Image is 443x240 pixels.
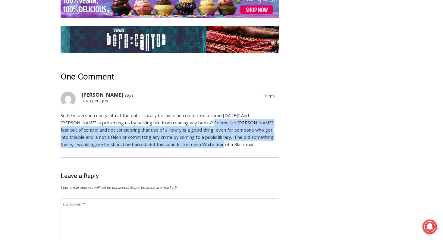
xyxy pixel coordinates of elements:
a: [PERSON_NAME] Read Sanctuary Fall Fest: [DATE] [0,60,87,75]
h3: Leave a Reply [61,171,279,181]
div: 6 [70,57,73,63]
span: Required fields are marked [130,185,178,190]
span: Intern @ [DOMAIN_NAME] [158,60,279,73]
div: / [67,57,69,63]
div: Two by Two Animal Haven & The Nature Company: The Wild World of Animals [63,17,84,55]
span: Your email address will not be published. [61,185,129,190]
a: [PERSON_NAME] [82,91,124,98]
a: Reply to Steven Sundheim [261,92,279,100]
h2: One Comment [61,70,279,83]
label: Comment [63,201,86,209]
span: says: [125,92,134,98]
div: 6 [63,57,66,63]
a: Intern @ [DOMAIN_NAME] [145,58,292,75]
a: [DATE] 2:01 pm [82,98,108,104]
h4: [PERSON_NAME] Read Sanctuary Fall Fest: [DATE] [5,61,77,74]
div: "The first chef I interviewed talked about coming to [GEOGRAPHIC_DATA] from [GEOGRAPHIC_DATA] in ... [152,0,285,58]
p: So he is persona non grata at the public library because he committed a crime [DATE]? And [PERSON... [61,112,279,148]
